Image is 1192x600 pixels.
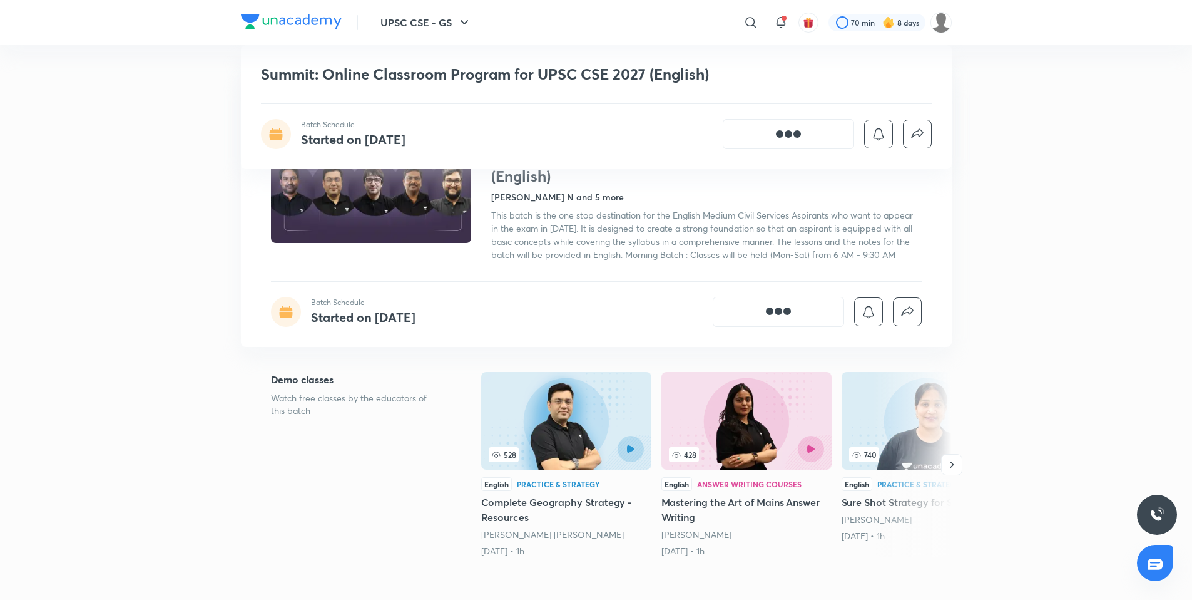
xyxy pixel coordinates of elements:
p: Batch Schedule [301,119,405,130]
h4: Started on [DATE] [301,131,405,148]
div: English [661,477,692,491]
p: Watch free classes by the educators of this batch [271,392,441,417]
img: Ayush Kumar [930,12,952,33]
a: 428EnglishAnswer Writing CoursesMastering the Art of Mains Answer Writing[PERSON_NAME][DATE] • 1h [661,372,832,557]
p: Batch Schedule [311,297,415,308]
div: 6th Jul • 1h [481,545,651,557]
div: English [842,477,872,491]
h5: Demo classes [271,372,441,387]
img: streak [882,16,895,29]
a: [PERSON_NAME] [661,529,731,541]
a: Mastering the Art of Mains Answer Writing [661,372,832,557]
h4: Started on [DATE] [311,309,415,326]
h5: Complete Geography Strategy - Resources [481,495,651,525]
div: Himabindu [842,514,1012,526]
div: Mukesh Kumar Jha [481,529,651,541]
h1: Summit: Online Classroom Program for UPSC CSE 2027 (English) [261,65,751,83]
div: 6th Jul • 1h [842,530,1012,542]
button: UPSC CSE - GS [373,10,479,35]
h5: Mastering the Art of Mains Answer Writing [661,495,832,525]
div: Answer Writing Courses [697,480,802,488]
a: [PERSON_NAME] [PERSON_NAME] [481,529,624,541]
div: Aastha Pilania [661,529,832,541]
div: Practice & Strategy [517,480,600,488]
button: avatar [798,13,818,33]
div: 19th Sep • 1h [661,545,832,557]
span: 428 [669,447,699,462]
h1: Summit: Online Classroom Program for UPSC CSE 2027 (English) [491,149,922,185]
img: Thumbnail [268,129,472,244]
button: [object Object] [713,297,844,327]
img: avatar [803,17,814,28]
span: This batch is the one stop destination for the English Medium Civil Services Aspirants who want t... [491,209,913,261]
div: English [481,477,512,491]
span: 740 [849,447,879,462]
h5: Sure Shot Strategy for S&T [842,495,1012,510]
img: ttu [1149,507,1164,522]
a: 740EnglishPractice & StrategySure Shot Strategy for S&T[PERSON_NAME][DATE] • 1h [842,372,1012,542]
a: Company Logo [241,14,342,32]
button: [object Object] [723,119,854,149]
a: Complete Geography Strategy - Resources [481,372,651,557]
a: Sure Shot Strategy for S&T [842,372,1012,542]
img: Company Logo [241,14,342,29]
span: 528 [489,447,519,462]
h4: [PERSON_NAME] N and 5 more [491,190,624,204]
a: [PERSON_NAME] [842,514,912,525]
a: 528EnglishPractice & StrategyComplete Geography Strategy - Resources[PERSON_NAME] [PERSON_NAME][D... [481,372,651,557]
